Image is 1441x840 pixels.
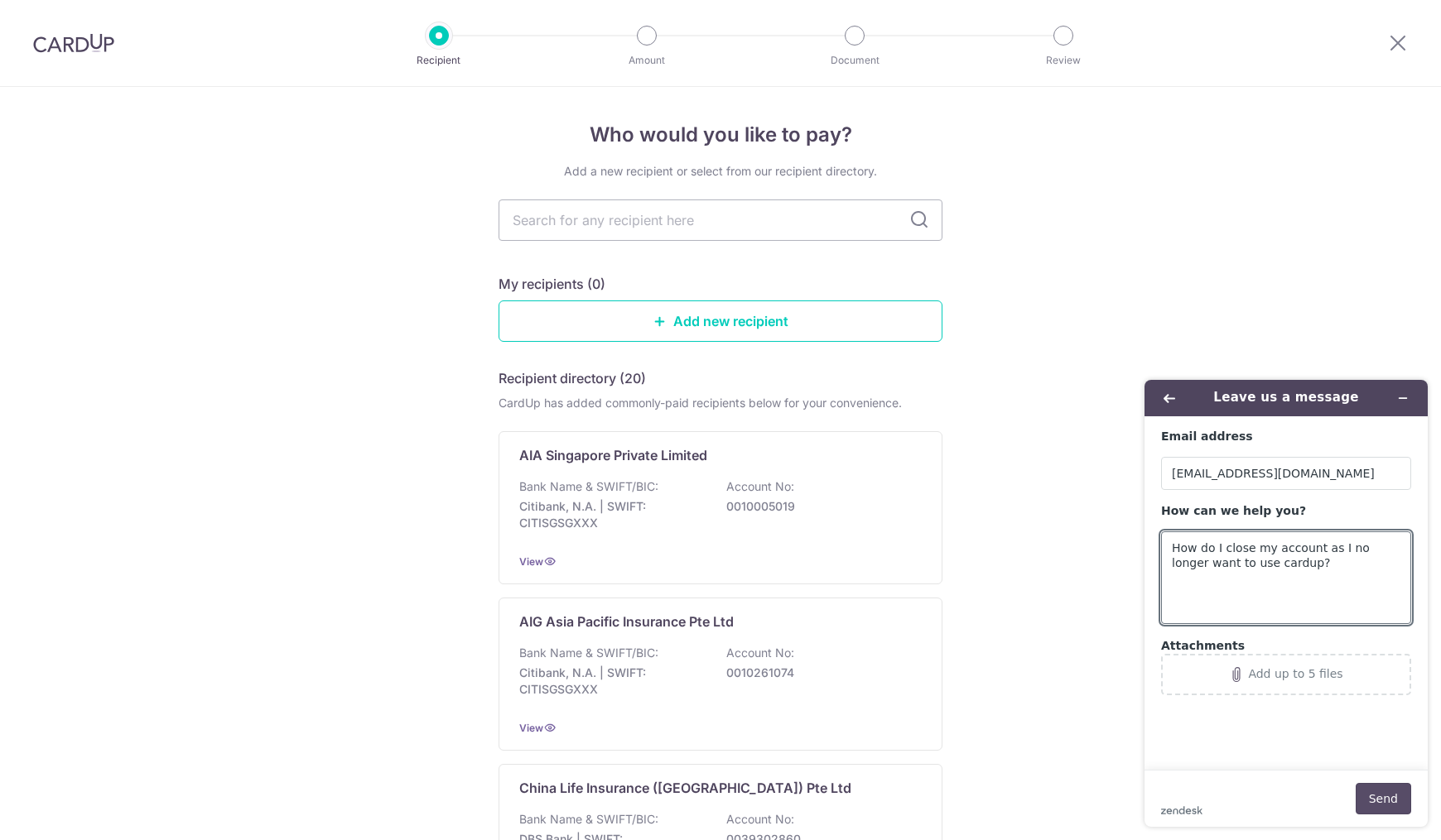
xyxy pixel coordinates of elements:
[726,645,794,661] p: Account No:
[726,478,794,495] p: Account No:
[726,498,912,515] p: 0010005019
[499,395,942,411] div: CardUp has added commonly-paid recipients below for your convenience.
[519,478,658,495] p: Bank Name & SWIFT/BIC:
[519,498,705,531] p: Citibank, N.A. | SWIFT: CITISGSGXXX
[33,33,114,53] img: CardUp
[38,12,72,26] span: Help
[499,199,942,241] input: Search for any recipient here
[519,445,707,465] p: AIA Singapore Private Limited
[519,665,705,698] p: Citibank, N.A. | SWIFT: CITISGSGXXX
[378,52,500,69] p: Recipient
[499,274,605,294] h5: My recipients (0)
[1002,52,1125,69] p: Review
[499,300,942,342] a: Add new recipient
[499,120,942,150] h4: Who would you like to pay?
[726,665,912,681] p: 0010261074
[519,612,734,631] p: AIG Asia Pacific Insurance Pte Ltd
[499,163,942,180] div: Add a new recipient or select from our recipient directory.
[793,52,916,69] p: Document
[519,811,658,828] p: Bank Name & SWIFT/BIC:
[519,722,543,734] a: View
[519,778,851,798] p: China Life Insurance ([GEOGRAPHIC_DATA]) Pte Ltd
[519,645,658,661] p: Bank Name & SWIFT/BIC:
[1131,367,1441,840] iframe: Find more information here
[519,555,543,568] a: View
[586,52,708,69] p: Amount
[499,368,646,388] h5: Recipient directory (20)
[726,811,794,828] p: Account No:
